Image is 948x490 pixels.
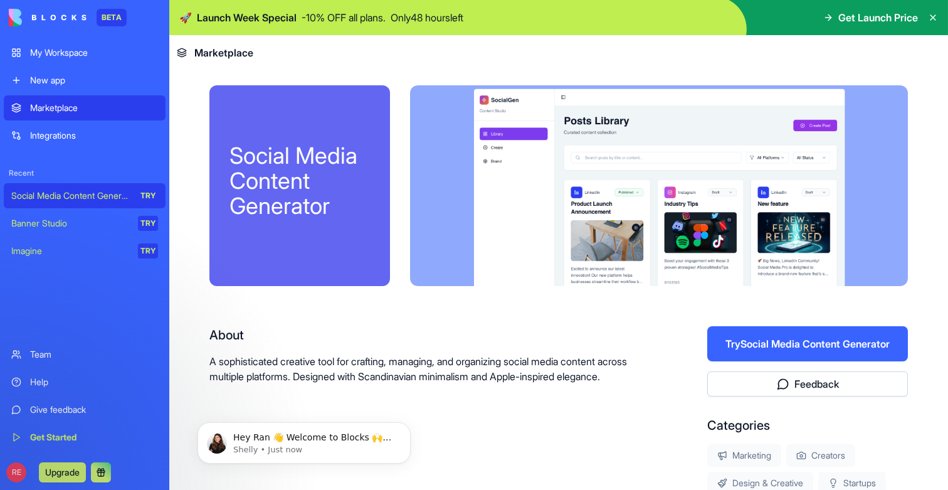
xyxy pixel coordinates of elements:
[30,46,158,59] div: My Workspace
[4,211,166,236] a: Banner StudioTRY
[39,466,86,478] a: Upgrade
[302,10,386,25] p: - 10 % OFF all plans.
[97,9,127,26] div: BETA
[30,102,158,114] div: Marketplace
[838,10,918,25] span: Get Launch Price
[209,326,627,344] div: About
[707,371,908,397] button: Feedback
[138,188,158,203] div: TRY
[179,10,192,25] span: 🚀
[4,40,166,65] a: My Workspace
[4,183,166,208] a: Social Media Content GeneratorTRY
[30,348,158,361] div: Team
[4,397,166,422] a: Give feedback
[197,10,297,25] span: Launch Week Special
[4,95,166,120] a: Marketplace
[391,10,463,25] p: Only 48 hours left
[138,243,158,258] div: TRY
[229,143,370,218] div: Social Media Content Generator
[4,370,166,395] a: Help
[209,354,627,384] p: A sophisticated creative tool for crafting, managing, and organizing social media content across ...
[6,462,26,482] span: RE
[707,417,908,434] div: Categories
[194,45,253,60] span: Marketplace
[39,462,86,482] button: Upgrade
[11,189,129,202] div: Social Media Content Generator
[4,68,166,93] a: New app
[707,444,781,467] div: Marketing
[30,74,158,87] div: New app
[138,216,158,231] div: TRY
[179,396,429,484] iframe: Intercom notifications message
[4,425,166,450] a: Get Started
[11,245,129,257] div: Imagine
[786,444,855,467] div: Creators
[4,342,166,367] a: Team
[9,9,87,26] img: logo
[707,326,908,361] button: TrySocial Media Content Generator
[30,403,158,416] div: Give feedback
[30,431,158,444] div: Get Started
[30,129,158,142] div: Integrations
[11,217,129,230] div: Banner Studio
[4,238,166,264] a: ImagineTRY
[30,376,158,388] div: Help
[4,168,166,178] span: Recent
[4,123,166,148] a: Integrations
[9,9,127,26] a: BETA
